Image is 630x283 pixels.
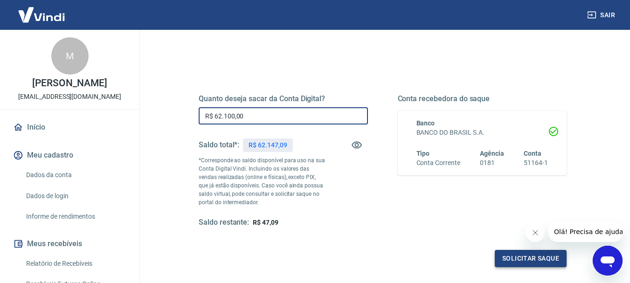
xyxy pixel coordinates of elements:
[22,166,128,185] a: Dados da conta
[416,158,460,168] h6: Conta Corrente
[51,37,89,75] div: M
[524,150,541,157] span: Conta
[11,234,128,254] button: Meus recebíveis
[526,223,545,242] iframe: Fechar mensagem
[199,94,368,104] h5: Quanto deseja sacar da Conta Digital?
[416,150,430,157] span: Tipo
[253,219,278,226] span: R$ 47,09
[11,0,72,29] img: Vindi
[398,94,567,104] h5: Conta recebedora do saque
[11,117,128,138] a: Início
[249,140,287,150] p: R$ 62.147,09
[6,7,78,14] span: Olá! Precisa de ajuda?
[199,218,249,228] h5: Saldo restante:
[416,128,548,138] h6: BANCO DO BRASIL S.A.
[495,250,567,267] button: Solicitar saque
[11,145,128,166] button: Meu cadastro
[480,150,504,157] span: Agência
[593,246,623,276] iframe: Botão para abrir a janela de mensagens
[199,156,325,207] p: *Corresponde ao saldo disponível para uso na sua Conta Digital Vindi. Incluindo os valores das ve...
[18,92,121,102] p: [EMAIL_ADDRESS][DOMAIN_NAME]
[22,207,128,226] a: Informe de rendimentos
[585,7,619,24] button: Sair
[548,221,623,242] iframe: Mensagem da empresa
[416,119,435,127] span: Banco
[199,140,239,150] h5: Saldo total*:
[524,158,548,168] h6: 51164-1
[480,158,504,168] h6: 0181
[22,186,128,206] a: Dados de login
[32,78,107,88] p: [PERSON_NAME]
[22,254,128,273] a: Relatório de Recebíveis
